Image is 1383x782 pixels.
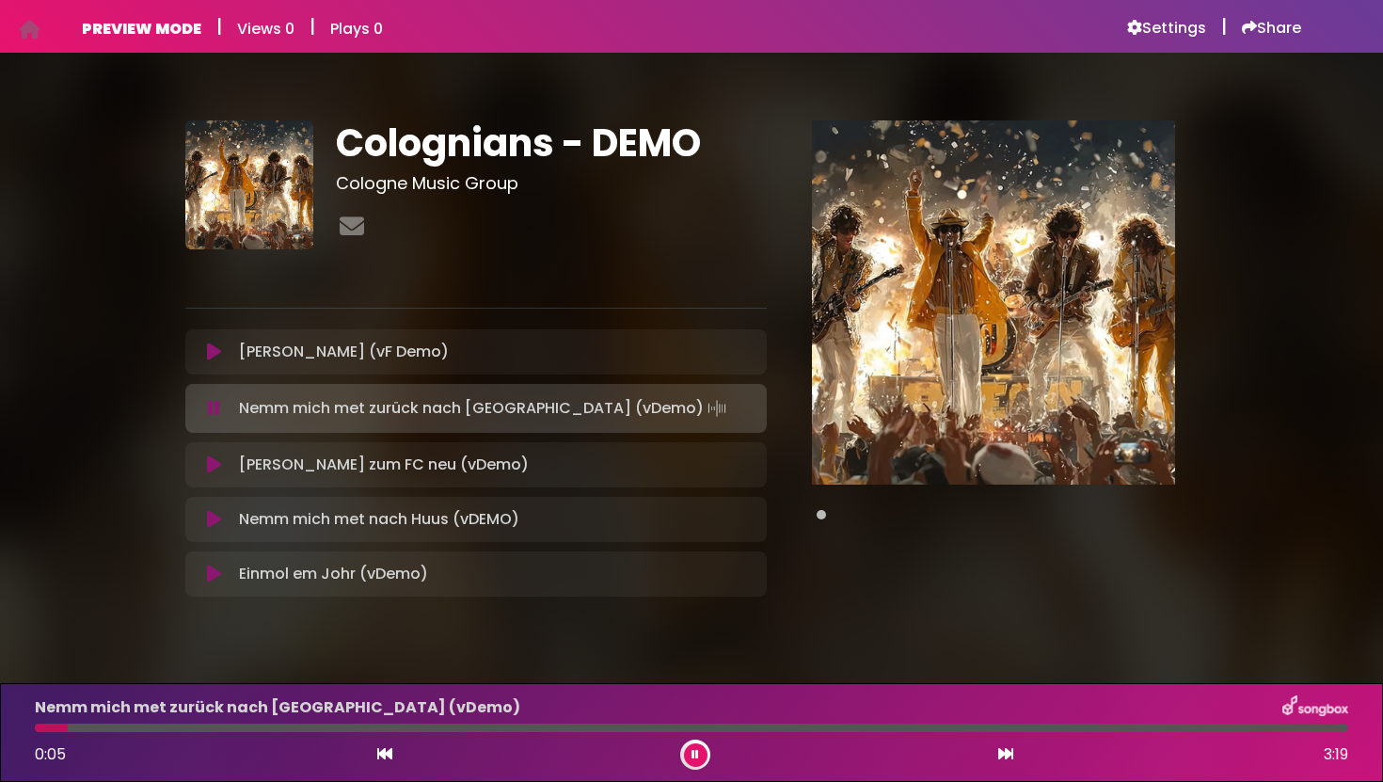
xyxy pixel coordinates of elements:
h6: PREVIEW MODE [82,20,201,38]
a: Share [1242,19,1301,38]
h5: | [310,15,315,38]
p: [PERSON_NAME] zum FC neu (vDemo) [239,454,529,476]
h5: | [1221,15,1227,38]
h6: Views 0 [237,20,294,38]
h3: Cologne Music Group [336,173,766,194]
a: Settings [1127,19,1206,38]
p: Einmol em Johr (vDemo) [239,563,428,585]
h1: Colognians - DEMO [336,120,766,166]
img: Main Media [812,120,1175,484]
p: Nemm mich met nach Huus (vDEMO) [239,508,519,531]
p: Nemm mich met zurück nach [GEOGRAPHIC_DATA] (vDemo) [239,395,730,422]
img: 7CvscnJpT4ZgYQDj5s5A [185,120,313,248]
h5: | [216,15,222,38]
p: [PERSON_NAME] (vF Demo) [239,341,449,363]
img: waveform4.gif [704,395,730,422]
h6: Plays 0 [330,20,383,38]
